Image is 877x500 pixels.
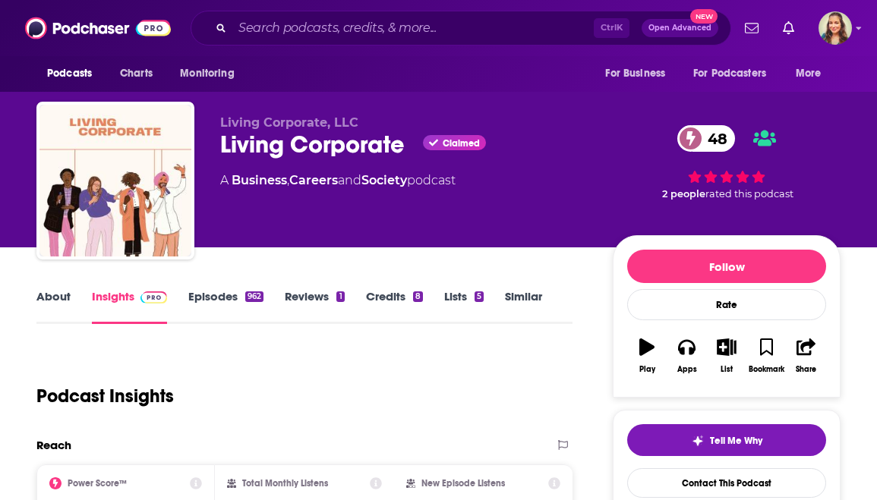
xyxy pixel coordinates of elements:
img: User Profile [819,11,852,45]
span: Charts [120,63,153,84]
button: Show profile menu [819,11,852,45]
div: 1 [336,291,344,302]
div: Bookmark [749,365,784,374]
span: For Business [605,63,665,84]
a: Reviews1 [285,289,344,324]
span: 2 people [662,188,705,200]
button: open menu [595,59,684,88]
a: Business [232,173,287,187]
h2: New Episode Listens [421,478,505,489]
span: More [796,63,822,84]
img: tell me why sparkle [692,435,704,447]
div: List [721,365,733,374]
span: Tell Me Why [710,435,762,447]
div: A podcast [220,171,456,190]
img: Podchaser - Follow, Share and Rate Podcasts [25,14,171,42]
button: open menu [683,59,788,88]
div: Search podcasts, credits, & more... [191,11,731,46]
span: Living Corporate, LLC [220,115,358,130]
a: Show notifications dropdown [777,15,800,41]
span: 48 [692,125,735,152]
div: 5 [475,291,484,302]
div: 962 [245,291,263,302]
button: Play [627,329,667,383]
span: New [690,9,718,24]
a: Society [361,173,407,187]
a: InsightsPodchaser Pro [92,289,167,324]
button: open menu [36,59,112,88]
button: Open AdvancedNew [642,19,718,37]
span: Claimed [443,140,480,147]
button: Share [787,329,826,383]
span: Open Advanced [648,24,711,32]
a: Lists5 [444,289,484,324]
div: Share [796,365,816,374]
h2: Reach [36,438,71,452]
div: 48 2 peoplerated this podcast [613,115,841,209]
span: For Podcasters [693,63,766,84]
a: Show notifications dropdown [739,15,765,41]
button: open menu [169,59,254,88]
div: 8 [413,291,423,302]
div: Play [639,365,655,374]
button: tell me why sparkleTell Me Why [627,424,826,456]
span: and [338,173,361,187]
a: 48 [677,125,735,152]
a: Charts [110,59,162,88]
span: Logged in as adriana.guzman [819,11,852,45]
a: Similar [505,289,542,324]
button: open menu [785,59,841,88]
h2: Total Monthly Listens [242,478,328,489]
span: Ctrl K [594,18,629,38]
button: Apps [667,329,706,383]
h1: Podcast Insights [36,385,174,407]
button: Follow [627,250,826,283]
span: rated this podcast [705,188,793,200]
h2: Power Score™ [68,478,127,489]
a: Credits8 [366,289,423,324]
div: Rate [627,289,826,320]
button: List [707,329,746,383]
input: Search podcasts, credits, & more... [232,16,594,40]
img: Podchaser Pro [140,291,167,303]
button: Bookmark [746,329,786,383]
img: Living Corporate [39,105,191,256]
a: Careers [289,173,338,187]
a: Contact This Podcast [627,468,826,498]
div: Apps [677,365,697,374]
a: About [36,289,71,324]
a: Episodes962 [188,289,263,324]
span: Monitoring [180,63,234,84]
span: , [287,173,289,187]
span: Podcasts [47,63,92,84]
